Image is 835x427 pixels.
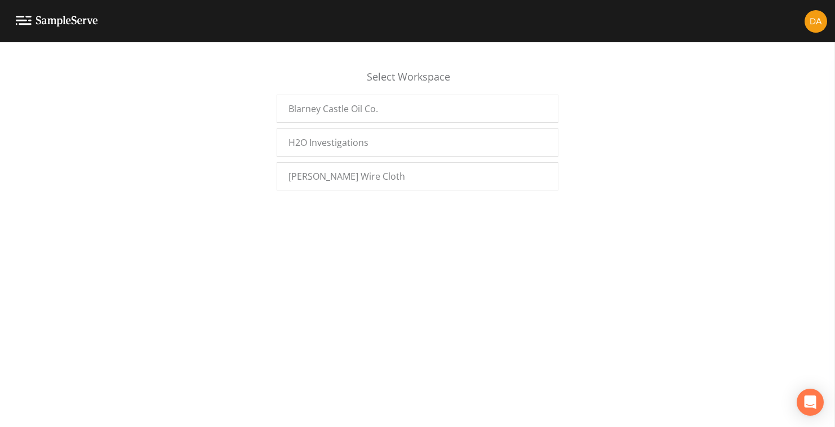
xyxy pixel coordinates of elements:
[805,10,827,33] img: e87f1c0e44c1658d59337c30f0e43455
[288,136,368,149] span: H2O Investigations
[288,170,405,183] span: [PERSON_NAME] Wire Cloth
[797,389,824,416] div: Open Intercom Messenger
[288,102,378,115] span: Blarney Castle Oil Co.
[16,16,98,26] img: logo
[277,69,558,95] div: Select Workspace
[277,128,558,157] a: H2O Investigations
[277,95,558,123] a: Blarney Castle Oil Co.
[277,162,558,190] a: [PERSON_NAME] Wire Cloth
